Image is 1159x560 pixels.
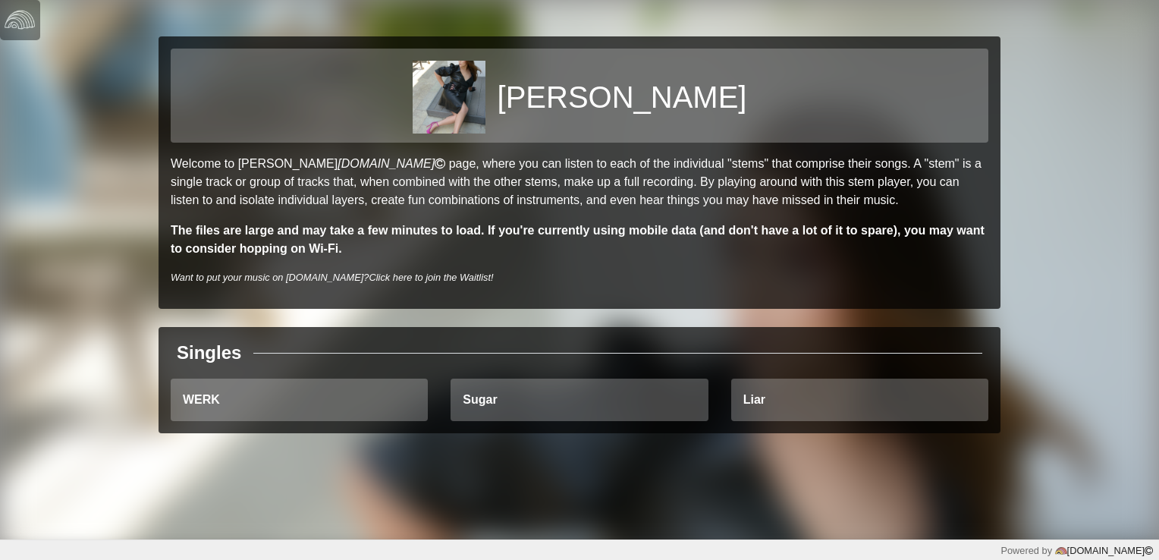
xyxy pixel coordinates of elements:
[369,272,493,283] a: Click here to join the Waitlist!
[5,5,35,35] img: logo-white-4c48a5e4bebecaebe01ca5a9d34031cfd3d4ef9ae749242e8c4bf12ef99f53e8.png
[171,224,985,255] strong: The files are large and may take a few minutes to load. If you're currently using mobile data (an...
[171,272,494,283] i: Want to put your music on [DOMAIN_NAME]?
[413,61,485,134] img: aaec95596d657cc338c2aa331d14c80df221a2f807e159829807fa181c69d98a.jpg
[1055,545,1067,557] img: logo-color-e1b8fa5219d03fcd66317c3d3cfaab08a3c62fe3c3b9b34d55d8365b78b1766b.png
[171,379,428,421] a: WERK
[498,79,747,115] h1: [PERSON_NAME]
[1000,543,1153,558] div: Powered by
[338,157,448,170] a: [DOMAIN_NAME]
[731,379,988,421] a: Liar
[451,379,708,421] a: Sugar
[177,339,241,367] div: Singles
[171,155,988,209] p: Welcome to [PERSON_NAME] page, where you can listen to each of the individual "stems" that compri...
[1052,545,1153,556] a: [DOMAIN_NAME]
